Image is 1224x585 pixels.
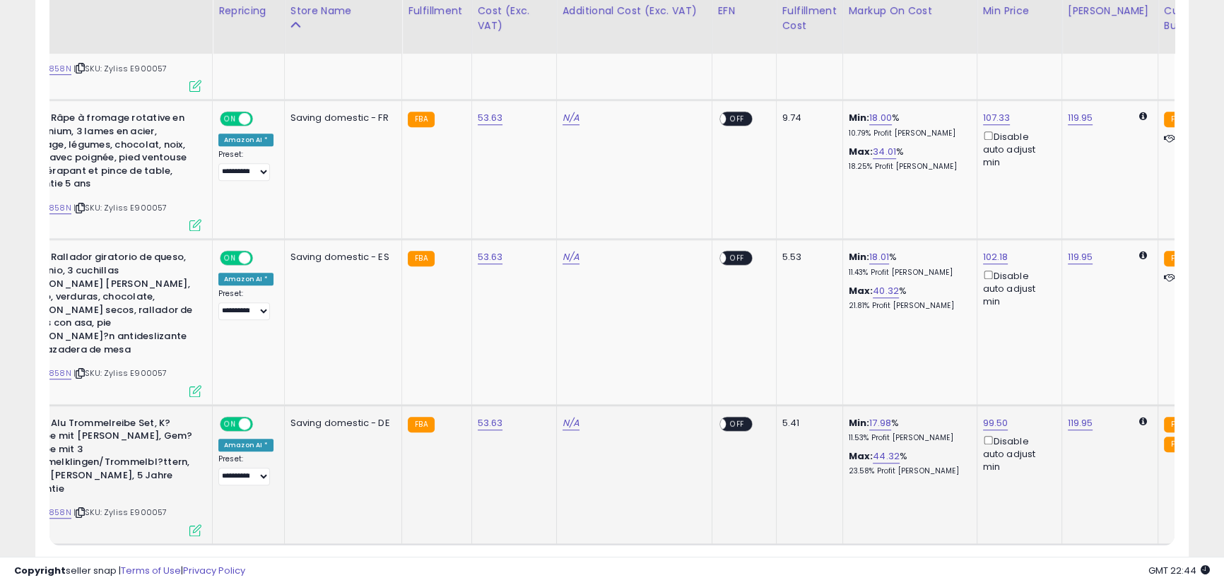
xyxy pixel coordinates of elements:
[782,112,832,124] div: 9.74
[218,4,278,18] div: Repricing
[183,564,245,577] a: Privacy Policy
[21,417,193,499] b: Zyliss Alu Trommelreibe Set, K?sereibe mit [PERSON_NAME], Gem?sereibe mit 3 Trommelklingen/Tromme...
[218,439,273,451] div: Amazon AI *
[478,111,503,125] a: 53.63
[849,129,966,138] p: 10.79% Profit [PERSON_NAME]
[849,251,966,277] div: %
[408,112,434,127] small: FBA
[726,113,748,125] span: OFF
[251,252,273,264] span: OFF
[782,417,832,430] div: 5.41
[782,251,832,264] div: 5.53
[21,251,193,360] b: Zyliss Rallador giratorio de queso, aluminio, 3 cuchillas [PERSON_NAME] [PERSON_NAME], queso, ver...
[849,146,966,172] div: %
[290,112,392,124] div: Saving domestic - FR
[73,202,167,213] span: | SKU: Zyliss E900057
[782,4,837,33] div: Fulfillment Cost
[849,466,966,476] p: 23.58% Profit [PERSON_NAME]
[983,129,1051,170] div: Disable auto adjust min
[563,416,579,430] a: N/A
[1068,111,1093,125] a: 119.95
[14,565,245,578] div: seller snap | |
[563,4,706,18] div: Additional Cost (Exc. VAT)
[718,4,770,18] div: EFN
[849,433,966,443] p: 11.53% Profit [PERSON_NAME]
[478,4,551,33] div: Cost (Exc. VAT)
[290,251,392,264] div: Saving domestic - ES
[290,417,392,430] div: Saving domestic - DE
[849,4,971,18] div: Markup on Cost
[218,134,273,146] div: Amazon AI *
[869,250,889,264] a: 18.01
[218,273,273,285] div: Amazon AI *
[121,564,181,577] a: Terms of Use
[849,268,966,278] p: 11.43% Profit [PERSON_NAME]
[983,4,1056,18] div: Min Price
[73,63,167,74] span: | SKU: Zyliss E900057
[251,113,273,125] span: OFF
[221,252,239,264] span: ON
[849,250,870,264] b: Min:
[14,564,66,577] strong: Copyright
[1068,250,1093,264] a: 119.95
[73,507,167,518] span: | SKU: Zyliss E900057
[290,4,396,18] div: Store Name
[218,289,273,321] div: Preset:
[983,111,1011,125] a: 107.33
[869,416,891,430] a: 17.98
[218,454,273,486] div: Preset:
[849,111,870,124] b: Min:
[218,150,273,182] div: Preset:
[478,416,503,430] a: 53.63
[873,145,896,159] a: 34.01
[1164,417,1190,432] small: FBA
[849,449,873,463] b: Max:
[849,301,966,311] p: 21.81% Profit [PERSON_NAME]
[849,450,966,476] div: %
[849,417,966,443] div: %
[849,285,966,311] div: %
[726,252,748,264] span: OFF
[73,367,167,379] span: | SKU: Zyliss E900057
[563,111,579,125] a: N/A
[408,4,465,18] div: Fulfillment
[21,112,193,194] b: Zyliss Râpe à fromage rotative en aluminium, 3 lames en acier, fromage, légumes, chocolat, noix, ...
[221,418,239,430] span: ON
[221,113,239,125] span: ON
[563,250,579,264] a: N/A
[849,162,966,172] p: 18.25% Profit [PERSON_NAME]
[726,418,748,430] span: OFF
[478,250,503,264] a: 53.63
[1068,4,1152,18] div: [PERSON_NAME]
[1148,564,1210,577] span: 2025-08-14 22:44 GMT
[983,250,1008,264] a: 102.18
[869,111,892,125] a: 18.00
[849,416,870,430] b: Min:
[873,449,900,463] a: 44.32
[1164,251,1190,266] small: FBA
[983,268,1051,309] div: Disable auto adjust min
[849,145,873,158] b: Max:
[983,416,1008,430] a: 99.50
[1068,416,1093,430] a: 119.95
[849,284,873,297] b: Max:
[849,112,966,138] div: %
[251,418,273,430] span: OFF
[873,284,899,298] a: 40.32
[408,251,434,266] small: FBA
[983,433,1051,474] div: Disable auto adjust min
[1164,437,1190,452] small: FBA
[1164,112,1190,127] small: FBA
[408,417,434,432] small: FBA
